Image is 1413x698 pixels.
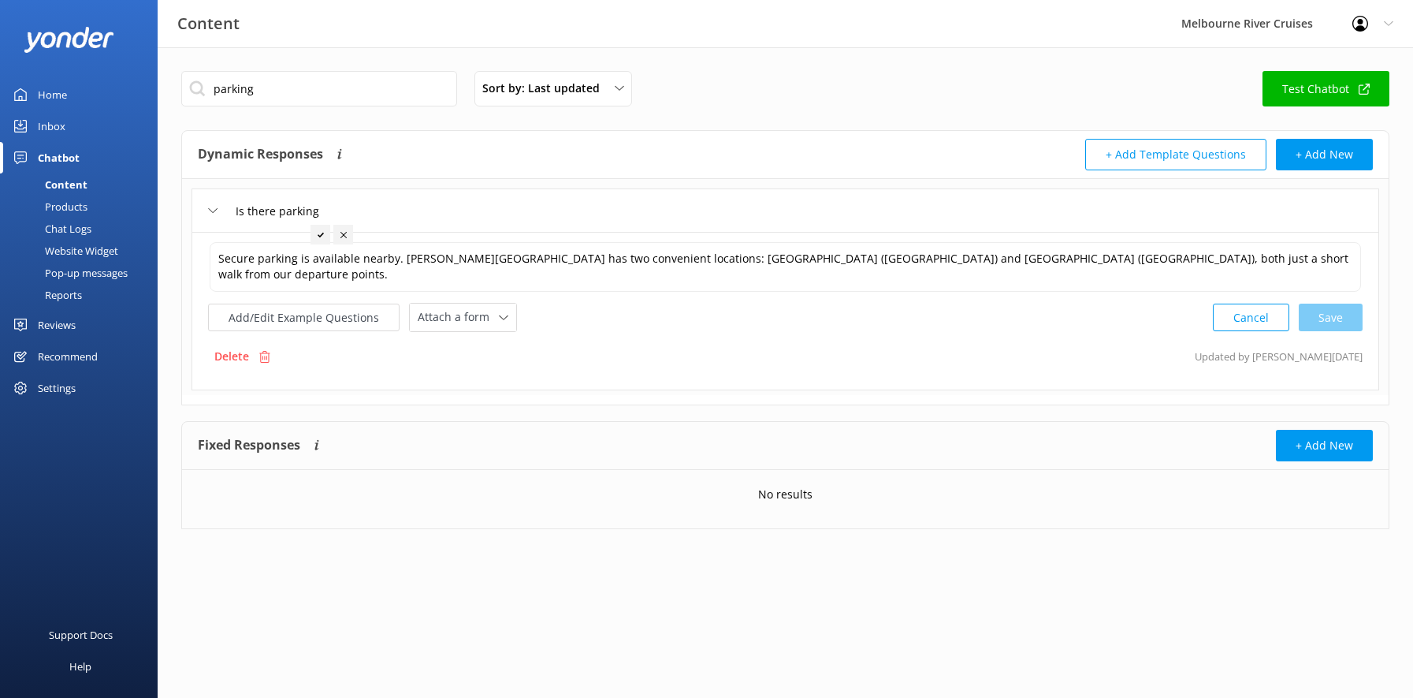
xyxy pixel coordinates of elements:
div: Settings [38,372,76,404]
a: Chat Logs [9,218,158,240]
div: Website Widget [9,240,118,262]
a: Test Chatbot [1262,71,1389,106]
h4: Dynamic Responses [198,139,323,170]
button: Add/Edit Example Questions [208,304,400,331]
div: Help [69,651,91,682]
div: Recommend [38,341,98,372]
p: Delete [214,348,249,365]
div: Content [9,174,87,196]
h4: Fixed Responses [198,430,300,461]
button: Cancel [1213,304,1289,331]
div: Support Docs [49,619,113,651]
span: Sort by: Last updated [482,80,609,97]
span: Attach a form [418,308,499,326]
h3: Content [177,11,240,36]
div: Home [38,79,67,110]
div: Inbox [38,110,65,142]
div: Reports [9,284,82,306]
textarea: Secure parking is available nearby. [PERSON_NAME][GEOGRAPHIC_DATA] has two convenient locations: ... [210,242,1361,292]
button: + Add Template Questions [1085,139,1266,170]
button: + Add New [1276,430,1373,461]
button: + Add New [1276,139,1373,170]
img: yonder-white-logo.png [24,27,114,53]
a: Products [9,196,158,218]
input: Search all Chatbot Content [181,71,457,106]
div: Reviews [38,309,76,341]
p: No results [758,486,812,503]
a: Content [9,174,158,196]
a: Website Widget [9,240,158,262]
a: Pop-up messages [9,262,158,284]
div: Chatbot [38,142,80,174]
p: Updated by [PERSON_NAME] [DATE] [1195,342,1363,371]
div: Pop-up messages [9,262,128,284]
div: Chat Logs [9,218,91,240]
a: Reports [9,284,158,306]
div: Products [9,196,87,218]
